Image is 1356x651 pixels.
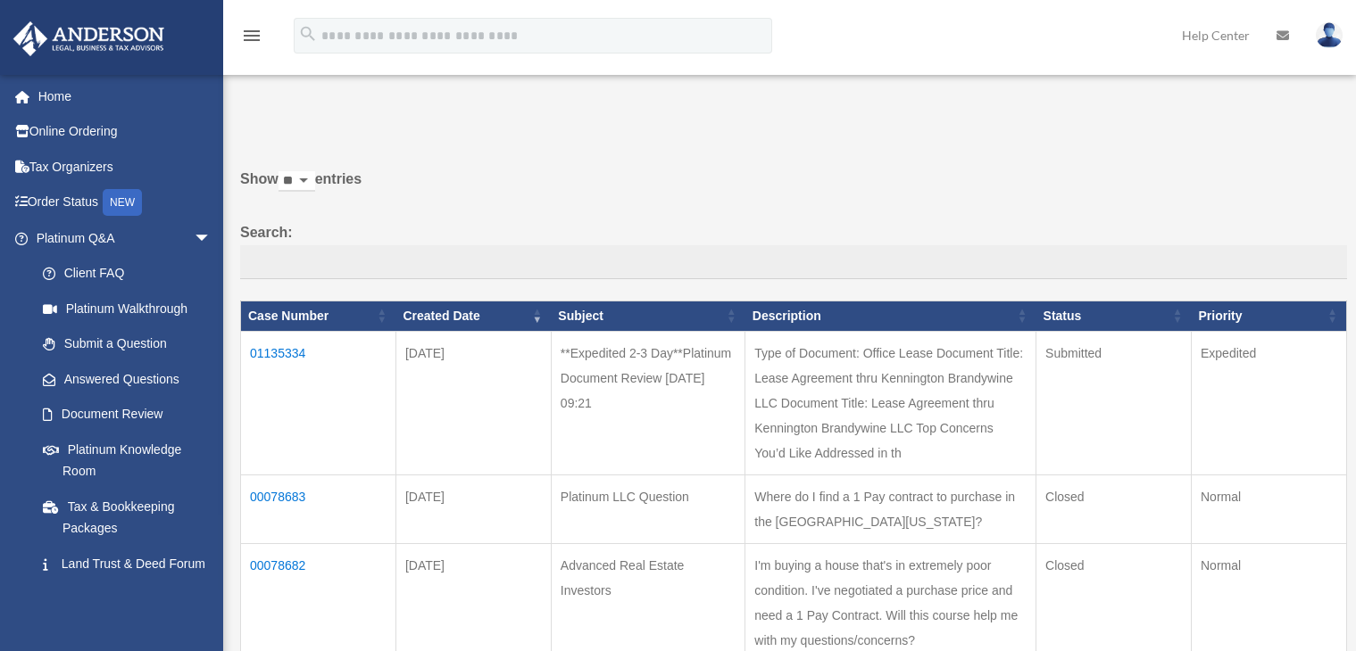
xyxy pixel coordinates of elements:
input: Search: [240,245,1347,279]
td: Submitted [1036,331,1192,474]
label: Search: [240,220,1347,279]
i: search [298,24,318,44]
td: [DATE] [395,331,551,474]
td: [DATE] [395,474,551,543]
a: Answered Questions [25,361,220,397]
a: Order StatusNEW [12,185,238,221]
a: Client FAQ [25,256,229,292]
td: Expedited [1191,331,1346,474]
a: Tax & Bookkeeping Packages [25,489,229,546]
a: Platinum Q&Aarrow_drop_down [12,220,229,256]
th: Case Number: activate to sort column ascending [241,301,396,331]
img: User Pic [1316,22,1343,48]
a: menu [241,31,262,46]
td: 01135334 [241,331,396,474]
td: **Expedited 2-3 Day**Platinum Document Review [DATE] 09:21 [551,331,745,474]
th: Status: activate to sort column ascending [1036,301,1192,331]
select: Showentries [279,171,315,192]
a: Submit a Question [25,326,229,362]
td: Platinum LLC Question [551,474,745,543]
th: Priority: activate to sort column ascending [1191,301,1346,331]
a: Portal Feedback [25,581,229,617]
td: Type of Document: Office Lease Document Title: Lease Agreement thru Kennington Brandywine LLC Doc... [745,331,1036,474]
a: Platinum Knowledge Room [25,432,229,489]
i: menu [241,25,262,46]
td: Normal [1191,474,1346,543]
a: Platinum Walkthrough [25,291,229,326]
span: arrow_drop_down [194,220,229,257]
a: Tax Organizers [12,149,238,185]
td: Where do I find a 1 Pay contract to purchase in the [GEOGRAPHIC_DATA][US_STATE]? [745,474,1036,543]
a: Online Ordering [12,114,238,150]
a: Document Review [25,397,229,433]
td: Closed [1036,474,1192,543]
td: 00078683 [241,474,396,543]
th: Created Date: activate to sort column ascending [395,301,551,331]
th: Subject: activate to sort column ascending [551,301,745,331]
a: Land Trust & Deed Forum [25,546,229,581]
img: Anderson Advisors Platinum Portal [8,21,170,56]
a: Home [12,78,238,114]
div: NEW [103,189,142,216]
th: Description: activate to sort column ascending [745,301,1036,331]
label: Show entries [240,167,1347,210]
